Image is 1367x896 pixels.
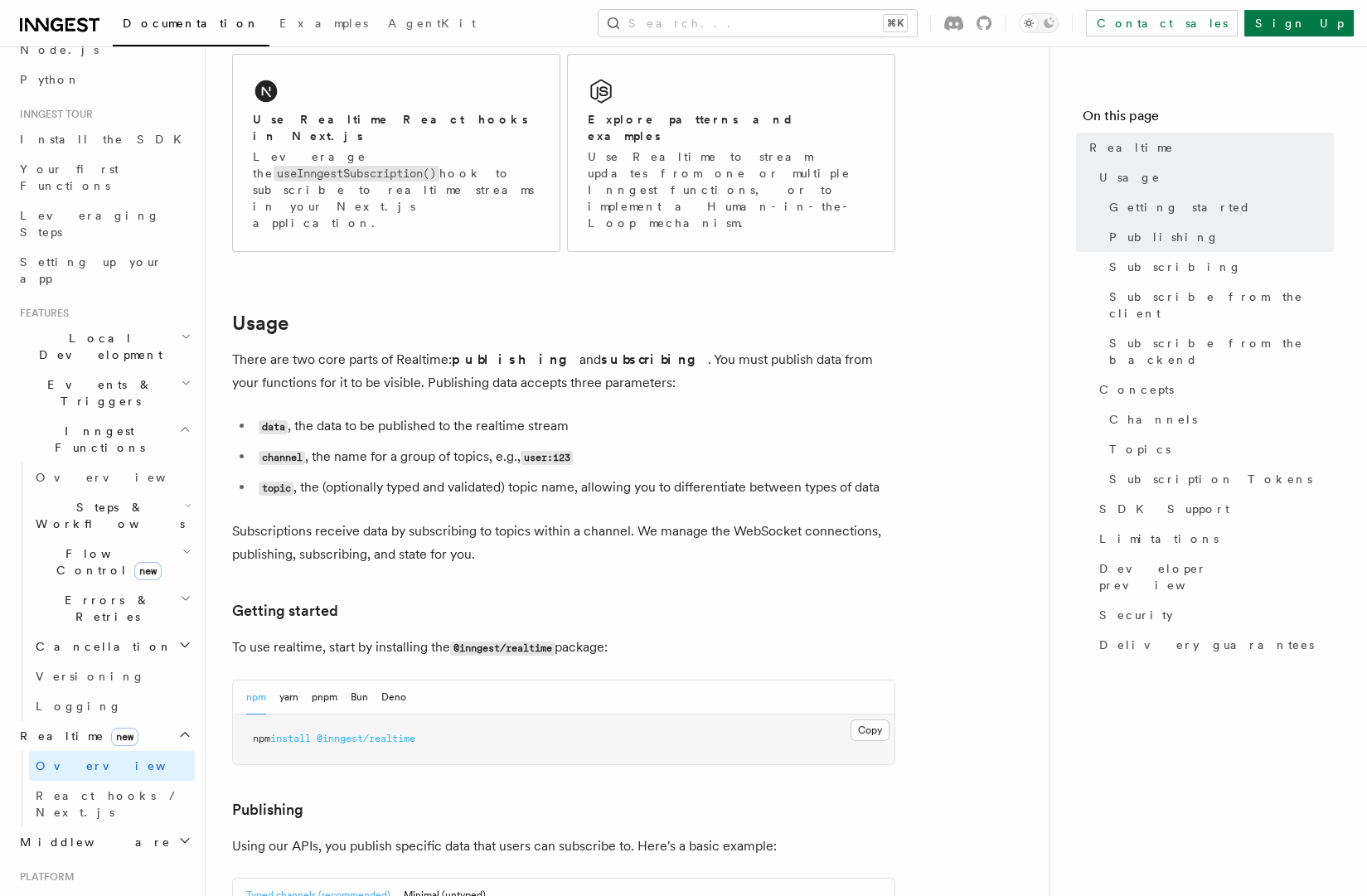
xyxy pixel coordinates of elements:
[1103,404,1334,434] a: Channels
[1099,607,1173,623] span: Security
[253,148,540,231] p: Leverage the hook to subscribe to realtime streams in your Next.js application.
[317,733,415,744] span: @inngest/realtime
[29,781,195,827] a: React hooks / Next.js
[1109,471,1312,487] span: Subscription Tokens
[36,670,145,683] span: Versioning
[232,798,303,821] a: Publishing
[254,414,895,438] li: , the data to be published to the realtime stream
[1103,192,1334,222] a: Getting started
[1099,381,1174,398] span: Concepts
[29,661,195,691] a: Versioning
[1109,288,1334,322] span: Subscribe from the client
[20,133,191,146] span: Install the SDK
[13,728,138,744] span: Realtime
[388,17,476,30] span: AgentKit
[1099,560,1334,593] span: Developer preview
[452,351,579,367] strong: publishing
[259,451,305,465] code: channel
[13,834,171,850] span: Middleware
[1109,441,1171,458] span: Topics
[29,751,195,781] a: Overview
[29,492,195,539] button: Steps & Workflows
[269,5,378,45] a: Examples
[13,201,195,247] a: Leveraging Steps
[123,17,259,30] span: Documentation
[1103,222,1334,252] a: Publishing
[884,15,907,31] kbd: ⌘K
[232,312,288,335] a: Usage
[29,638,172,655] span: Cancellation
[13,370,195,416] button: Events & Triggers
[1086,10,1238,36] a: Contact sales
[274,166,439,182] code: useInngestSubscription()
[232,599,338,622] a: Getting started
[13,35,195,65] a: Node.js
[259,482,293,496] code: topic
[232,520,895,566] p: Subscriptions receive data by subscribing to topics within a channel. We manage the WebSocket con...
[1103,252,1334,282] a: Subscribing
[13,108,93,121] span: Inngest tour
[20,255,162,285] span: Setting up your app
[20,73,80,86] span: Python
[29,499,185,532] span: Steps & Workflows
[13,751,195,827] div: Realtimenew
[20,43,99,56] span: Node.js
[1093,600,1334,630] a: Security
[29,592,180,625] span: Errors & Retries
[29,463,195,492] a: Overview
[1089,139,1174,156] span: Realtime
[113,5,269,46] a: Documentation
[1099,501,1229,517] span: SDK Support
[13,416,195,463] button: Inngest Functions
[1099,169,1161,186] span: Usage
[246,680,266,714] button: npm
[1093,162,1334,192] a: Usage
[29,632,195,661] button: Cancellation
[13,307,69,320] span: Features
[13,463,195,721] div: Inngest Functions
[381,680,406,714] button: Deno
[1083,106,1334,133] h4: On this page
[134,562,162,580] span: new
[1019,13,1059,33] button: Toggle dark mode
[29,585,195,632] button: Errors & Retries
[13,65,195,94] a: Python
[567,54,895,252] a: Explore patterns and examplesUse Realtime to stream updates from one or multiple Inngest function...
[36,789,182,819] span: React hooks / Next.js
[20,209,160,239] span: Leveraging Steps
[279,680,298,714] button: yarn
[13,154,195,201] a: Your first Functions
[588,148,875,231] p: Use Realtime to stream updates from one or multiple Inngest functions, or to implement a Human-in...
[1093,554,1334,600] a: Developer preview
[378,5,486,45] a: AgentKit
[1099,530,1219,547] span: Limitations
[1103,464,1334,494] a: Subscription Tokens
[1109,229,1219,245] span: Publishing
[13,870,75,884] span: Platform
[270,733,311,744] span: install
[521,451,573,465] code: user:123
[1109,199,1251,216] span: Getting started
[1083,133,1334,162] a: Realtime
[13,124,195,154] a: Install the SDK
[36,700,122,713] span: Logging
[1093,630,1334,660] a: Delivery guarantees
[1093,494,1334,524] a: SDK Support
[599,10,917,36] button: Search...⌘K
[111,728,138,746] span: new
[29,545,182,579] span: Flow Control
[851,719,890,741] button: Copy
[1099,637,1314,653] span: Delivery guarantees
[279,17,368,30] span: Examples
[13,330,181,363] span: Local Development
[13,247,195,293] a: Setting up your app
[20,162,119,192] span: Your first Functions
[13,323,195,370] button: Local Development
[13,376,181,409] span: Events & Triggers
[588,111,875,144] h2: Explore patterns and examples
[253,111,540,144] h2: Use Realtime React hooks in Next.js
[259,420,288,434] code: data
[232,636,895,660] p: To use realtime, start by installing the package:
[254,445,895,469] li: , the name for a group of topics, e.g.,
[29,539,195,585] button: Flow Controlnew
